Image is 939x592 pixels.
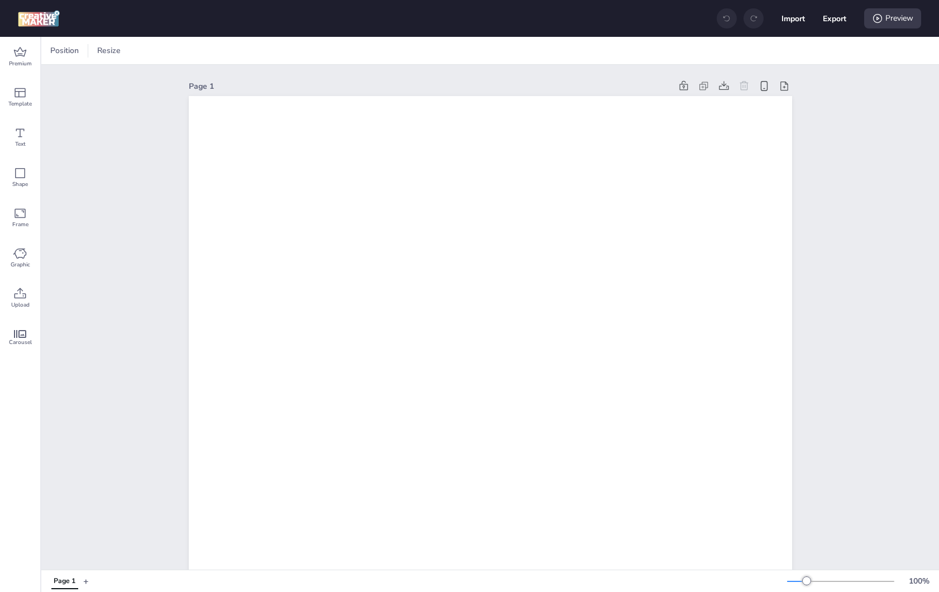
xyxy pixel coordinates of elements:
[48,45,81,56] span: Position
[11,260,30,269] span: Graphic
[12,220,28,229] span: Frame
[864,8,921,28] div: Preview
[95,45,123,56] span: Resize
[11,300,30,309] span: Upload
[12,180,28,189] span: Shape
[905,575,932,587] div: 100 %
[83,571,89,591] button: +
[189,80,671,92] div: Page 1
[823,7,846,30] button: Export
[781,7,805,30] button: Import
[9,338,32,347] span: Carousel
[46,571,83,591] div: Tabs
[9,59,32,68] span: Premium
[18,10,60,27] img: logo Creative Maker
[15,140,26,149] span: Text
[8,99,32,108] span: Template
[54,576,75,586] div: Page 1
